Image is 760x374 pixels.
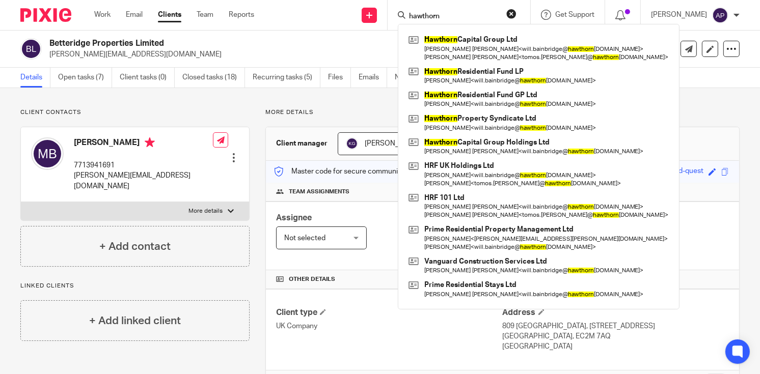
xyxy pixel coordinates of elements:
p: 7713941691 [74,160,213,170]
span: Get Support [555,11,594,18]
a: Recurring tasks (5) [253,68,320,88]
a: Email [126,10,143,20]
a: Client tasks (0) [120,68,175,88]
p: [GEOGRAPHIC_DATA], EC2M 7AQ [503,331,729,341]
span: Team assignments [289,188,349,196]
p: Master code for secure communications and files [274,166,449,177]
p: [PERSON_NAME][EMAIL_ADDRESS][DOMAIN_NAME] [74,170,213,191]
i: Primary [145,137,155,148]
h2: Betteridge Properties Limited [49,38,491,49]
a: Details [20,68,50,88]
p: 809 [GEOGRAPHIC_DATA], [STREET_ADDRESS] [503,321,729,331]
p: Linked clients [20,282,250,290]
img: svg%3E [31,137,64,170]
h4: [PERSON_NAME] [74,137,213,150]
a: Clients [158,10,181,20]
h4: Client type [276,307,502,318]
a: Notes (1) [395,68,432,88]
p: More details [265,108,740,117]
a: Work [94,10,111,20]
span: Other details [289,275,335,283]
img: svg%3E [346,137,358,150]
h4: + Add linked client [89,313,181,329]
a: Team [197,10,213,20]
p: [PERSON_NAME][EMAIL_ADDRESS][DOMAIN_NAME] [49,49,601,60]
span: Not selected [284,235,325,242]
input: Search [408,12,500,21]
p: More details [188,207,223,215]
button: Clear [506,9,517,19]
a: Open tasks (7) [58,68,112,88]
p: [GEOGRAPHIC_DATA] [503,341,729,352]
a: Closed tasks (18) [182,68,245,88]
span: Assignee [276,214,312,222]
img: svg%3E [712,7,728,23]
img: Pixie [20,8,71,22]
span: [PERSON_NAME] [365,140,421,147]
a: Emails [359,68,387,88]
h3: Client manager [276,138,328,149]
p: UK Company [276,321,502,331]
h4: + Add contact [99,239,171,254]
a: Reports [229,10,254,20]
h4: Address [503,307,729,318]
p: [PERSON_NAME] [651,10,707,20]
img: svg%3E [20,38,42,60]
p: Client contacts [20,108,250,117]
a: Files [328,68,351,88]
